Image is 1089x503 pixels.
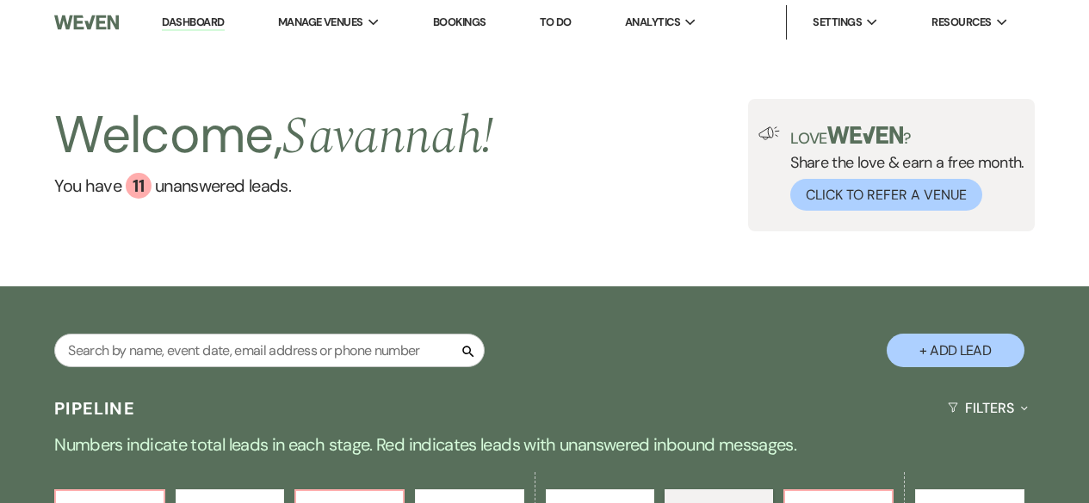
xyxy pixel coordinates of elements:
[54,396,135,420] h3: Pipeline
[827,126,904,144] img: weven-logo-green.svg
[54,173,493,199] a: You have 11 unanswered leads.
[780,126,1024,211] div: Share the love & earn a free month.
[931,14,991,31] span: Resources
[162,15,224,31] a: Dashboard
[941,385,1035,431] button: Filters
[54,99,493,173] h2: Welcome,
[790,126,1024,146] p: Love ?
[625,14,680,31] span: Analytics
[278,14,363,31] span: Manage Venues
[282,97,493,176] span: Savannah !
[813,14,862,31] span: Settings
[887,334,1024,367] button: + Add Lead
[54,4,118,40] img: Weven Logo
[790,179,982,211] button: Click to Refer a Venue
[126,173,152,199] div: 11
[758,126,780,140] img: loud-speaker-illustration.svg
[540,15,572,29] a: To Do
[54,334,485,367] input: Search by name, event date, email address or phone number
[433,15,486,29] a: Bookings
